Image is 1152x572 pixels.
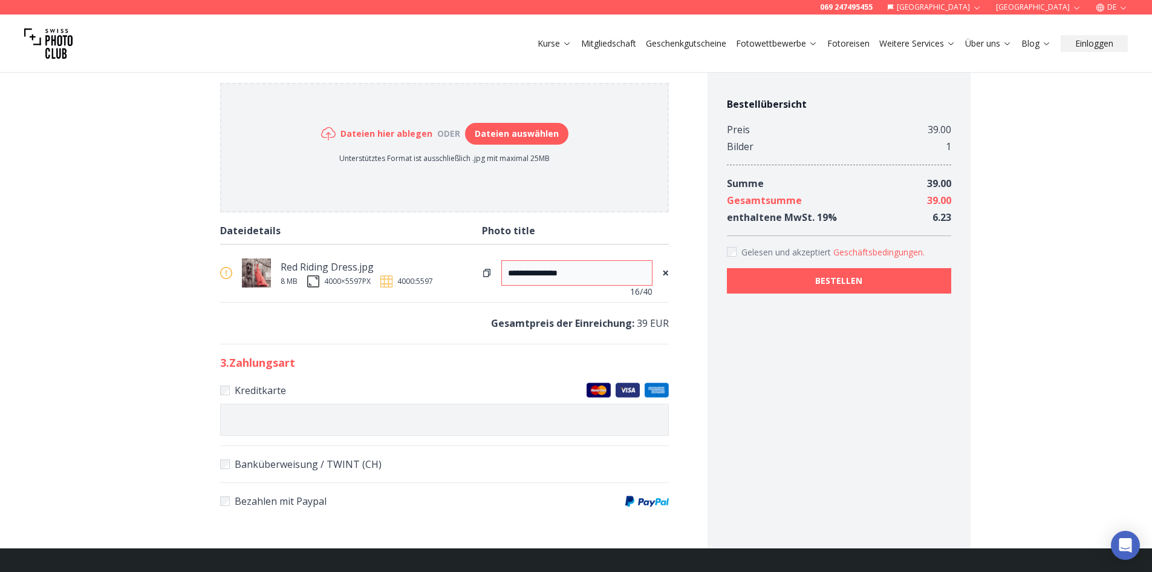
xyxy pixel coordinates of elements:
div: Preis [727,121,750,138]
button: Über uns [960,35,1017,52]
div: oder [432,128,465,140]
button: Fotoreisen [822,35,874,52]
h2: 3 . Zahlungsart [220,354,669,371]
button: Kurse [533,35,576,52]
a: Weitere Services [879,38,955,50]
a: Kurse [538,38,571,50]
a: Fotowettbewerbe [736,38,818,50]
a: Blog [1021,38,1051,50]
a: 069 247495455 [820,2,873,12]
a: Über uns [965,38,1012,50]
span: 16 /40 [630,286,652,298]
div: Red Riding Dress.jpg [281,258,433,275]
div: 8 MB [281,277,298,286]
img: Master Cards [587,383,611,398]
button: Einloggen [1061,35,1128,52]
span: 39.00 [927,177,951,190]
span: 4000:5597 [397,277,433,286]
p: 39 EUR [220,315,669,332]
input: KreditkarteMaster CardsVisaAmerican Express [220,386,230,395]
img: warn [220,267,232,279]
div: Bilder [727,138,753,155]
div: Summe [727,175,764,192]
img: Visa [616,383,640,398]
span: × [662,265,669,281]
div: Open Intercom Messenger [1111,531,1140,560]
div: Dateidetails [220,222,482,239]
a: Fotoreisen [827,38,870,50]
input: Accept terms [727,247,737,257]
span: 39.00 [927,194,951,207]
label: Kreditkarte [220,382,669,399]
label: Bezahlen mit Paypal [220,493,669,510]
button: Blog [1017,35,1056,52]
button: BESTELLEN [727,268,951,294]
b: Gesamtpreis der Einreichung : [491,317,634,330]
div: 39.00 [928,121,951,138]
img: ratio [380,275,392,288]
div: 1 [946,138,951,155]
h4: Bestellübersicht [727,97,951,111]
img: American Express [645,383,669,398]
img: size [307,275,319,288]
button: Dateien auswählen [465,123,568,145]
img: Swiss photo club [24,19,73,68]
button: Fotowettbewerbe [731,35,822,52]
input: Bezahlen mit PaypalPaypal [220,496,230,506]
b: BESTELLEN [815,275,862,287]
label: Banküberweisung / TWINT (CH) [220,456,669,473]
div: Gesamtsumme [727,192,802,209]
h6: Dateien hier ablegen [340,128,432,140]
span: 6.23 [932,211,951,224]
img: Paypal [625,496,669,507]
a: Mitgliedschaft [581,38,636,50]
div: 4000 × 5597 PX [324,277,371,286]
img: thumb [242,258,271,288]
a: Geschenkgutscheine [646,38,726,50]
div: enthaltene MwSt. 19 % [727,209,837,226]
button: Accept termsGelesen und akzeptiert [833,246,925,258]
p: Unterstütztes Format ist ausschließlich .jpg mit maximal 25MB [321,154,568,163]
input: Banküberweisung / TWINT (CH) [220,459,230,469]
button: Geschenkgutscheine [641,35,731,52]
div: Photo title [482,222,669,239]
button: Weitere Services [874,35,960,52]
button: Mitgliedschaft [576,35,641,52]
span: Gelesen und akzeptiert [741,246,833,258]
iframe: Sicherer Eingaberahmen für Kartenzahlungen [228,414,661,426]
